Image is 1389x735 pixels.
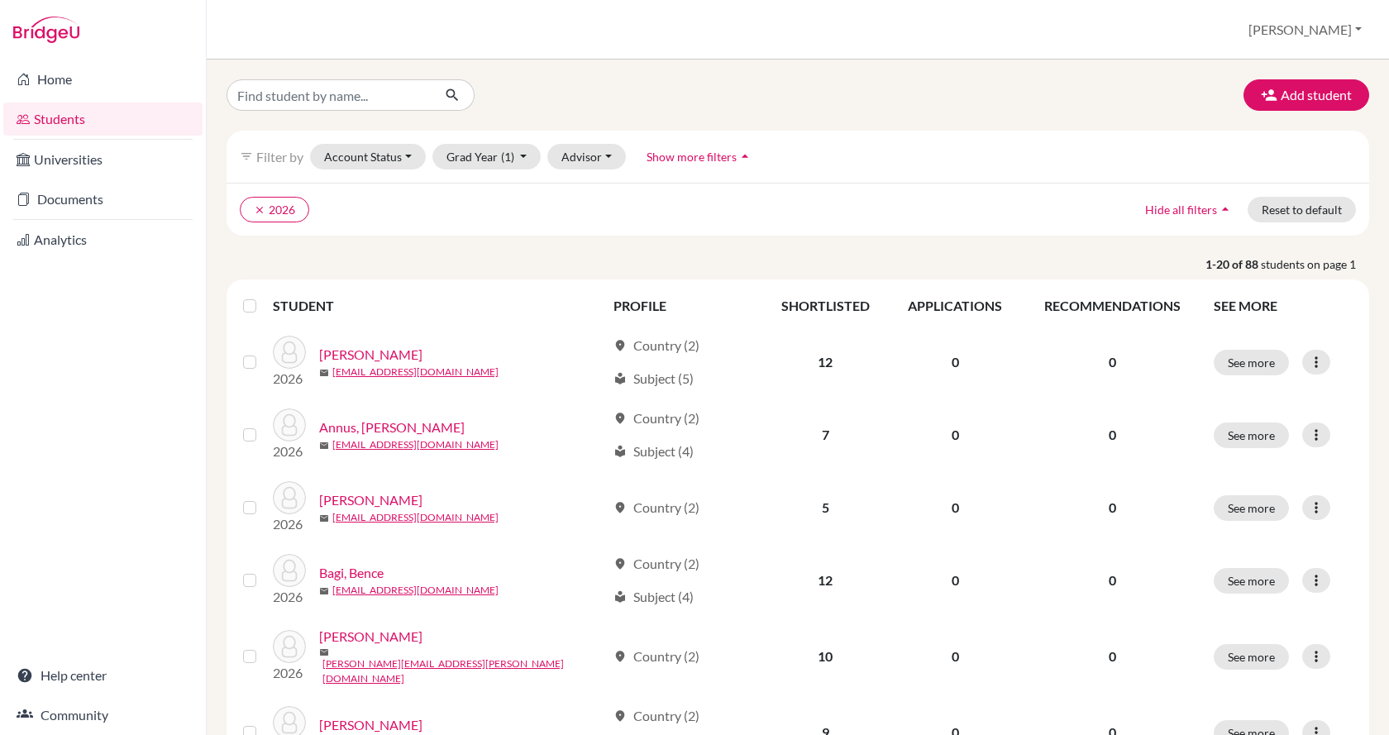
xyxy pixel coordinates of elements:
[319,627,422,647] a: [PERSON_NAME]
[319,513,329,523] span: mail
[319,647,329,657] span: mail
[762,544,889,617] td: 12
[613,408,699,428] div: Country (2)
[762,326,889,399] td: 12
[613,336,699,356] div: Country (2)
[1214,568,1289,594] button: See more
[889,544,1022,617] td: 0
[889,617,1022,696] td: 0
[613,650,627,663] span: location_on
[604,286,762,326] th: PROFILE
[332,437,499,452] a: [EMAIL_ADDRESS][DOMAIN_NAME]
[889,471,1022,544] td: 0
[3,143,203,176] a: Universities
[1217,201,1234,217] i: arrow_drop_up
[310,144,426,169] button: Account Status
[332,510,499,525] a: [EMAIL_ADDRESS][DOMAIN_NAME]
[227,79,432,111] input: Find student by name...
[1032,352,1194,372] p: 0
[501,150,514,164] span: (1)
[647,150,737,164] span: Show more filters
[613,339,627,352] span: location_on
[613,709,627,723] span: location_on
[1131,197,1248,222] button: Hide all filtersarrow_drop_up
[613,498,699,518] div: Country (2)
[273,369,306,389] p: 2026
[613,369,694,389] div: Subject (5)
[1214,422,1289,448] button: See more
[1214,495,1289,521] button: See more
[319,586,329,596] span: mail
[432,144,542,169] button: Grad Year(1)
[613,412,627,425] span: location_on
[13,17,79,43] img: Bridge-U
[273,481,306,514] img: Areniello Scharli, Dávid
[737,148,753,165] i: arrow_drop_up
[3,223,203,256] a: Analytics
[632,144,767,169] button: Show more filtersarrow_drop_up
[1032,498,1194,518] p: 0
[1032,570,1194,590] p: 0
[1032,647,1194,666] p: 0
[3,699,203,732] a: Community
[3,183,203,216] a: Documents
[613,590,627,604] span: local_library
[1145,203,1217,217] span: Hide all filters
[3,103,203,136] a: Students
[613,647,699,666] div: Country (2)
[1204,286,1363,326] th: SEE MORE
[273,441,306,461] p: 2026
[319,490,422,510] a: [PERSON_NAME]
[613,445,627,458] span: local_library
[322,656,606,686] a: [PERSON_NAME][EMAIL_ADDRESS][PERSON_NAME][DOMAIN_NAME]
[319,563,384,583] a: Bagi, Bence
[319,368,329,378] span: mail
[273,630,306,663] img: Bálint, Aliz
[1032,425,1194,445] p: 0
[889,326,1022,399] td: 0
[1243,79,1369,111] button: Add student
[332,583,499,598] a: [EMAIL_ADDRESS][DOMAIN_NAME]
[613,372,627,385] span: local_library
[332,365,499,379] a: [EMAIL_ADDRESS][DOMAIN_NAME]
[762,286,889,326] th: SHORTLISTED
[889,399,1022,471] td: 0
[319,715,422,735] a: [PERSON_NAME]
[240,150,253,163] i: filter_list
[273,286,604,326] th: STUDENT
[1248,197,1356,222] button: Reset to default
[273,514,306,534] p: 2026
[547,144,626,169] button: Advisor
[319,441,329,451] span: mail
[762,617,889,696] td: 10
[3,63,203,96] a: Home
[613,587,694,607] div: Subject (4)
[613,557,627,570] span: location_on
[273,587,306,607] p: 2026
[613,441,694,461] div: Subject (4)
[319,418,465,437] a: Annus, [PERSON_NAME]
[3,659,203,692] a: Help center
[273,554,306,587] img: Bagi, Bence
[273,663,306,683] p: 2026
[254,204,265,216] i: clear
[1241,14,1369,45] button: [PERSON_NAME]
[240,197,309,222] button: clear2026
[762,471,889,544] td: 5
[613,706,699,726] div: Country (2)
[1022,286,1204,326] th: RECOMMENDATIONS
[613,501,627,514] span: location_on
[256,149,303,165] span: Filter by
[1214,350,1289,375] button: See more
[1205,255,1261,273] strong: 1-20 of 88
[889,286,1022,326] th: APPLICATIONS
[319,345,422,365] a: [PERSON_NAME]
[273,408,306,441] img: Annus, Dorottya
[613,554,699,574] div: Country (2)
[762,399,889,471] td: 7
[1214,644,1289,670] button: See more
[1261,255,1369,273] span: students on page 1
[273,336,306,369] img: Ábrahám, Emma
